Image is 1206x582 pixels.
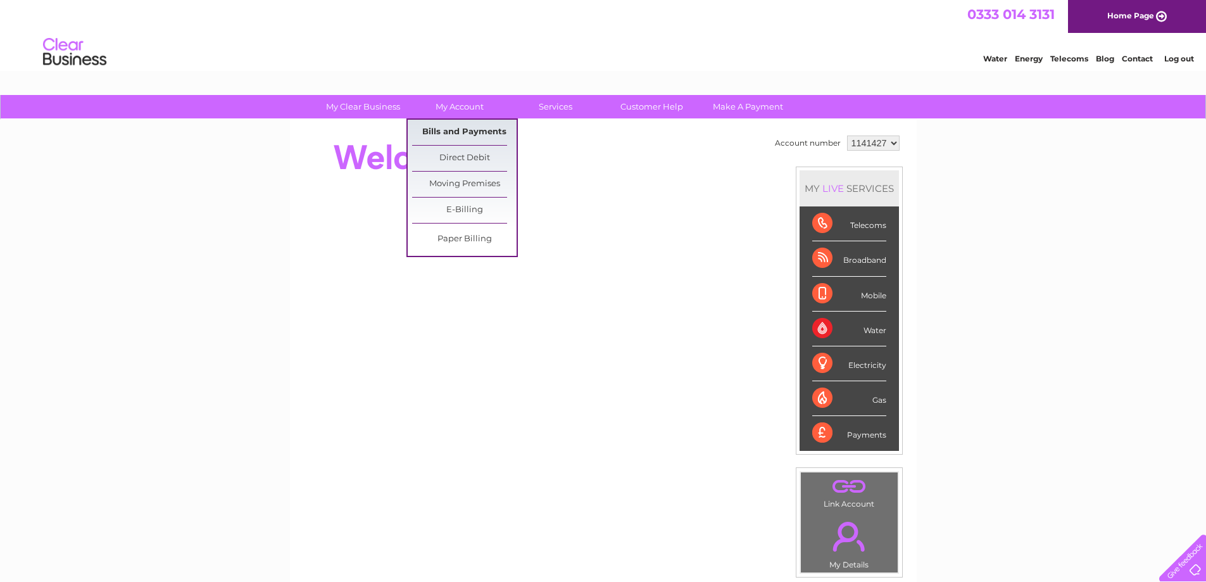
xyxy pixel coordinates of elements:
[305,7,903,61] div: Clear Business is a trading name of Verastar Limited (registered in [GEOGRAPHIC_DATA] No. 3667643...
[412,198,517,223] a: E-Billing
[407,95,512,118] a: My Account
[412,120,517,145] a: Bills and Payments
[804,476,895,498] a: .
[1096,54,1114,63] a: Blog
[812,277,886,312] div: Mobile
[412,172,517,197] a: Moving Premises
[800,511,898,573] td: My Details
[820,182,846,194] div: LIVE
[412,146,517,171] a: Direct Debit
[311,95,415,118] a: My Clear Business
[696,95,800,118] a: Make A Payment
[804,514,895,559] a: .
[412,227,517,252] a: Paper Billing
[772,132,844,154] td: Account number
[800,472,898,512] td: Link Account
[983,54,1007,63] a: Water
[42,33,107,72] img: logo.png
[503,95,608,118] a: Services
[812,381,886,416] div: Gas
[812,312,886,346] div: Water
[1164,54,1194,63] a: Log out
[812,206,886,241] div: Telecoms
[812,416,886,450] div: Payments
[600,95,704,118] a: Customer Help
[1122,54,1153,63] a: Contact
[967,6,1055,22] a: 0333 014 3131
[812,241,886,276] div: Broadband
[1050,54,1088,63] a: Telecoms
[800,170,899,206] div: MY SERVICES
[1015,54,1043,63] a: Energy
[812,346,886,381] div: Electricity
